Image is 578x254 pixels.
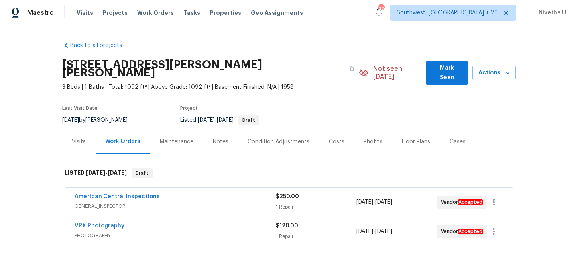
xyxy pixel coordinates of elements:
[356,229,373,234] span: [DATE]
[103,9,128,17] span: Projects
[458,199,483,205] em: Accepted
[183,10,200,16] span: Tasks
[86,170,105,176] span: [DATE]
[479,68,509,78] span: Actions
[433,63,461,83] span: Mark Seen
[356,199,373,205] span: [DATE]
[65,168,127,178] h6: LISTED
[62,83,359,91] span: 3 Beds | 1 Baths | Total: 1092 ft² | Above Grade: 1092 ft² | Basement Finished: N/A | 1958
[213,138,228,146] div: Notes
[86,170,127,176] span: -
[344,61,359,76] button: Copy Address
[160,138,193,146] div: Maintenance
[180,106,198,111] span: Project
[458,229,483,234] em: Accepted
[356,198,392,206] span: -
[132,169,152,177] span: Draft
[105,137,140,145] div: Work Orders
[472,66,516,80] button: Actions
[375,229,392,234] span: [DATE]
[75,223,124,229] a: VRX Photography
[535,9,566,17] span: Nivetha U
[329,138,344,146] div: Costs
[62,115,137,125] div: by [PERSON_NAME]
[441,227,486,236] span: Vendor
[62,106,98,111] span: Last Visit Date
[75,194,160,199] a: American Central Inspections
[75,231,276,240] span: PHOTOGRAPHY
[62,117,79,123] span: [DATE]
[77,9,93,17] span: Visits
[217,117,234,123] span: [DATE]
[441,198,486,206] span: Vendor
[426,61,468,85] button: Mark Seen
[364,138,383,146] div: Photos
[75,202,276,210] span: GENERAL_INSPECTOR
[450,138,466,146] div: Cases
[378,5,384,13] div: 427
[62,61,344,77] h2: [STREET_ADDRESS][PERSON_NAME][PERSON_NAME]
[397,9,498,17] span: Southwest, [GEOGRAPHIC_DATA] + 26
[210,9,241,17] span: Properties
[276,194,299,199] span: $250.00
[108,170,127,176] span: [DATE]
[198,117,215,123] span: [DATE]
[62,160,516,186] div: LISTED [DATE]-[DATE]Draft
[248,138,309,146] div: Condition Adjustments
[137,9,174,17] span: Work Orders
[27,9,54,17] span: Maestro
[62,41,139,49] a: Back to all projects
[198,117,234,123] span: -
[375,199,392,205] span: [DATE]
[180,117,259,123] span: Listed
[402,138,430,146] div: Floor Plans
[276,223,298,229] span: $120.00
[72,138,86,146] div: Visits
[356,227,392,236] span: -
[276,203,356,211] div: 1 Repair
[239,118,258,123] span: Draft
[373,65,422,81] span: Not seen [DATE]
[251,9,303,17] span: Geo Assignments
[276,232,356,240] div: 1 Repair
